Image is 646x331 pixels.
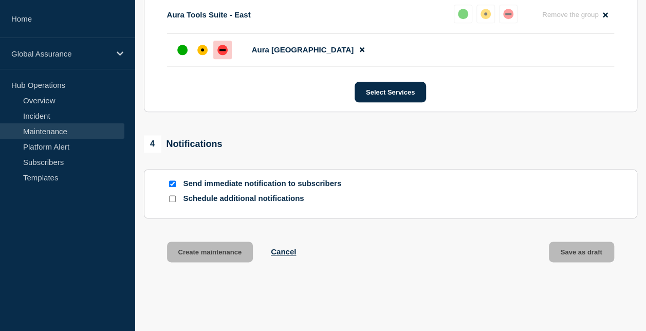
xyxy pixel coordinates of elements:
[503,9,513,19] div: down
[454,5,472,23] button: up
[183,179,348,189] p: Send immediate notification to subscribers
[476,5,495,23] button: affected
[183,194,348,204] p: Schedule additional notifications
[549,242,614,262] button: Save as draft
[167,242,253,262] button: Create maintenance
[271,247,296,256] button: Cancel
[481,9,491,19] div: affected
[144,135,161,153] span: 4
[217,45,228,55] div: down
[169,180,176,187] input: Send immediate notification to subscribers
[458,9,468,19] div: up
[355,82,426,102] button: Select Services
[144,135,223,153] div: Notifications
[197,45,208,55] div: affected
[11,49,110,58] p: Global Assurance
[252,45,354,54] span: Aura [GEOGRAPHIC_DATA]
[536,5,614,25] button: Remove the group
[167,10,251,19] p: Aura Tools Suite - East
[177,45,188,55] div: up
[499,5,518,23] button: down
[169,195,176,202] input: Schedule additional notifications
[542,11,599,19] span: Remove the group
